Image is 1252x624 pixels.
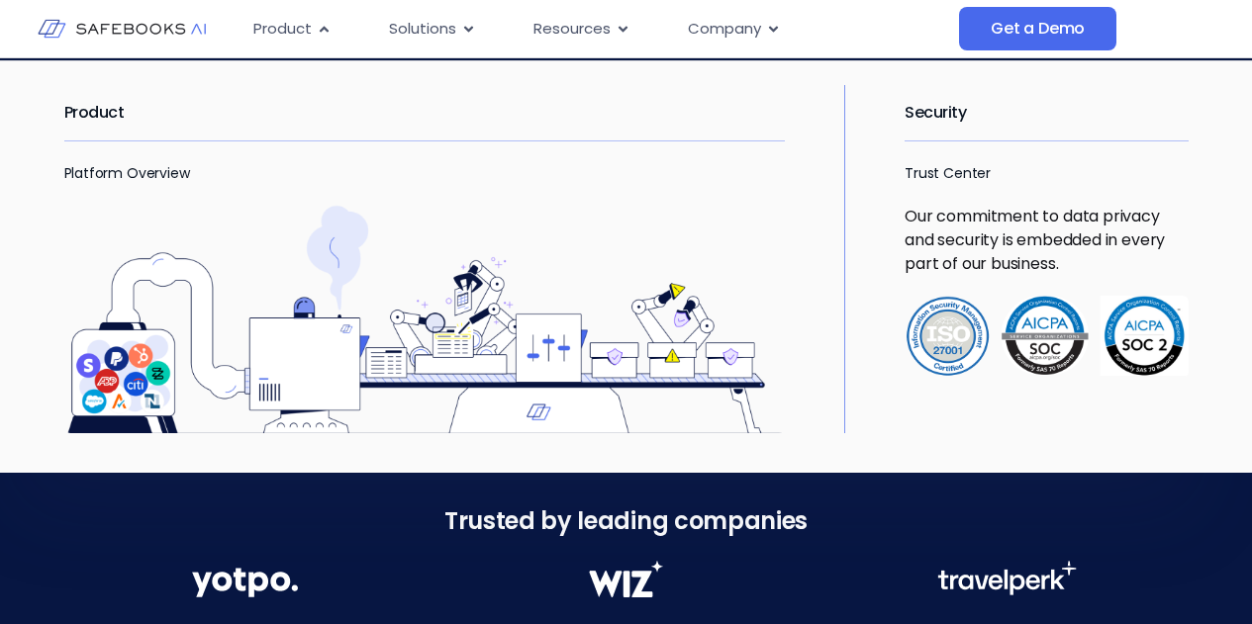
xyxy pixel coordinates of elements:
[905,163,991,183] a: Trust Center
[253,18,312,41] span: Product
[959,7,1116,50] a: Get a Demo
[688,18,761,41] span: Company
[238,10,959,48] div: Menu Toggle
[905,205,1188,276] p: Our commitment to data privacy and security is embedded in every part of our business.
[533,18,611,41] span: Resources
[192,561,298,603] img: Financial Data Governance 1
[905,85,1188,140] h2: Security
[579,561,672,597] img: Financial Data Governance 2
[389,18,456,41] span: Solutions
[238,10,959,48] nav: Menu
[937,561,1077,595] img: Financial Data Governance 3
[64,163,190,183] a: Platform Overview
[64,85,786,140] h2: Product
[991,19,1085,39] span: Get a Demo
